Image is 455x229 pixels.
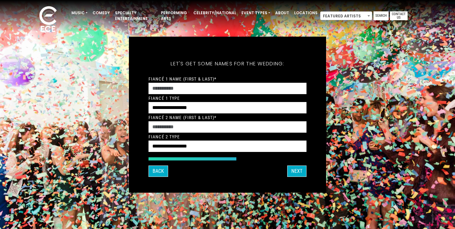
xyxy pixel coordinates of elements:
img: ece_new_logo_whitev2-1.png [32,4,64,35]
a: Locations [292,8,320,18]
a: Performing Arts [158,8,191,24]
a: Event Types [239,8,273,18]
h5: Let's get some names for the wedding: [149,52,306,75]
a: Celebrity/National [191,8,239,18]
a: Comedy [90,8,112,18]
a: Specialty Entertainment [112,8,158,24]
a: Music [69,8,90,18]
button: Back [149,166,168,177]
span: Featured Artists [320,12,372,21]
span: Featured Artists [320,11,372,20]
label: Fiancé 1 Type [149,95,180,101]
a: Search [373,11,389,20]
label: Fiancé 1 Name (First & Last)* [149,76,216,82]
a: Contact Us [390,11,408,20]
label: Fiancé 2 Name (First & Last)* [149,115,216,120]
label: Fiancé 2 Type [149,134,180,140]
button: Next [287,166,306,177]
a: About [273,8,292,18]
